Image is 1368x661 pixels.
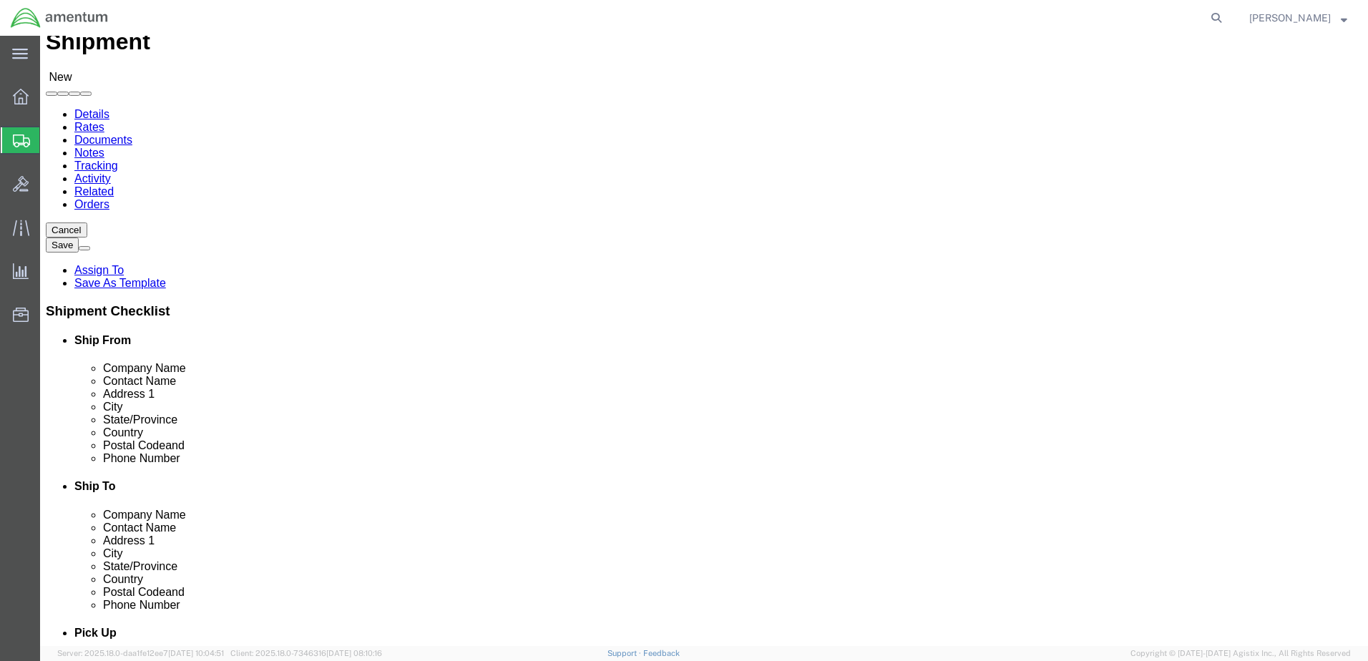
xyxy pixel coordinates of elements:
iframe: FS Legacy Container [40,36,1368,646]
span: Copyright © [DATE]-[DATE] Agistix Inc., All Rights Reserved [1130,647,1351,660]
span: Client: 2025.18.0-7346316 [230,649,382,657]
span: [DATE] 10:04:51 [168,649,224,657]
a: Support [607,649,643,657]
img: logo [10,7,109,29]
button: [PERSON_NAME] [1249,9,1348,26]
span: Server: 2025.18.0-daa1fe12ee7 [57,649,224,657]
span: Scott Meyers [1249,10,1331,26]
span: [DATE] 08:10:16 [326,649,382,657]
a: Feedback [643,649,680,657]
